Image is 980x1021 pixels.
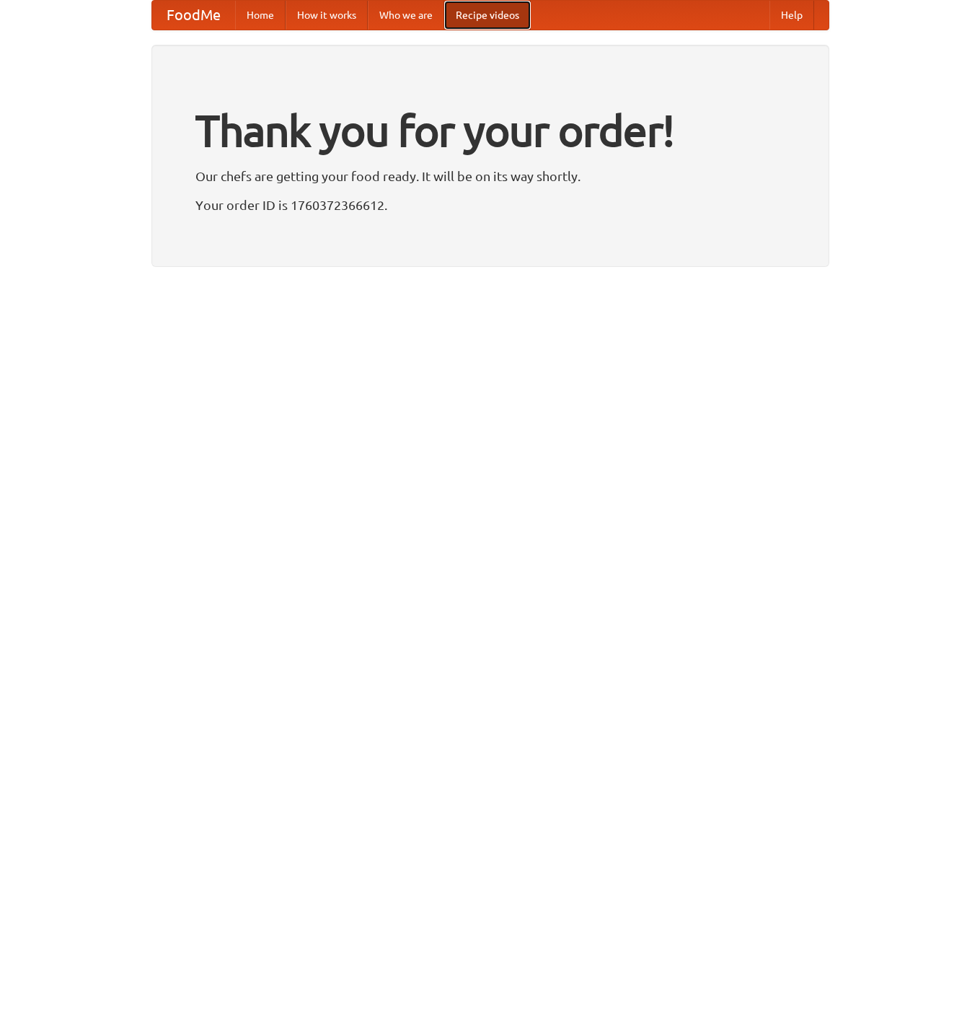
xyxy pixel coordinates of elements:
[368,1,444,30] a: Who we are
[195,96,785,165] h1: Thank you for your order!
[235,1,286,30] a: Home
[195,165,785,187] p: Our chefs are getting your food ready. It will be on its way shortly.
[152,1,235,30] a: FoodMe
[286,1,368,30] a: How it works
[444,1,531,30] a: Recipe videos
[195,194,785,216] p: Your order ID is 1760372366612.
[769,1,814,30] a: Help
